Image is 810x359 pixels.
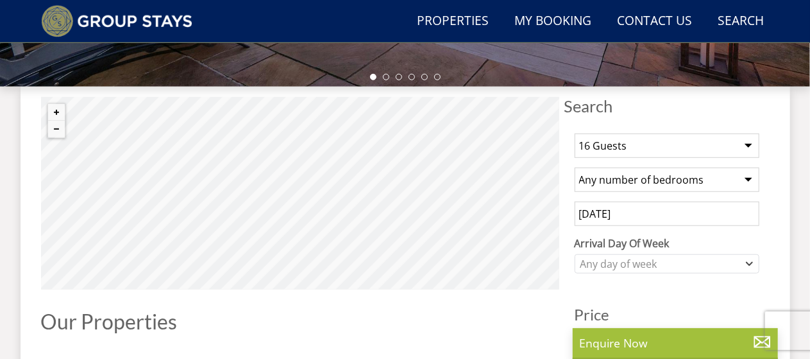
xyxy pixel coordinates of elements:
h1: Our Properties [41,310,559,333]
span: Search [564,97,770,115]
button: Zoom in [48,104,65,121]
label: Arrival Day Of Week [575,236,759,251]
p: Enquire Now [579,335,772,351]
canvas: Map [41,97,559,290]
input: Arrival Date [575,202,759,226]
div: Combobox [575,254,759,274]
button: Zoom out [48,121,65,137]
a: Search [713,7,770,36]
a: Contact Us [612,7,698,36]
a: Properties [412,7,494,36]
a: My Booking [510,7,597,36]
div: Any day of week [577,257,743,271]
h3: Price [575,306,759,323]
img: Group Stays [41,5,193,37]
